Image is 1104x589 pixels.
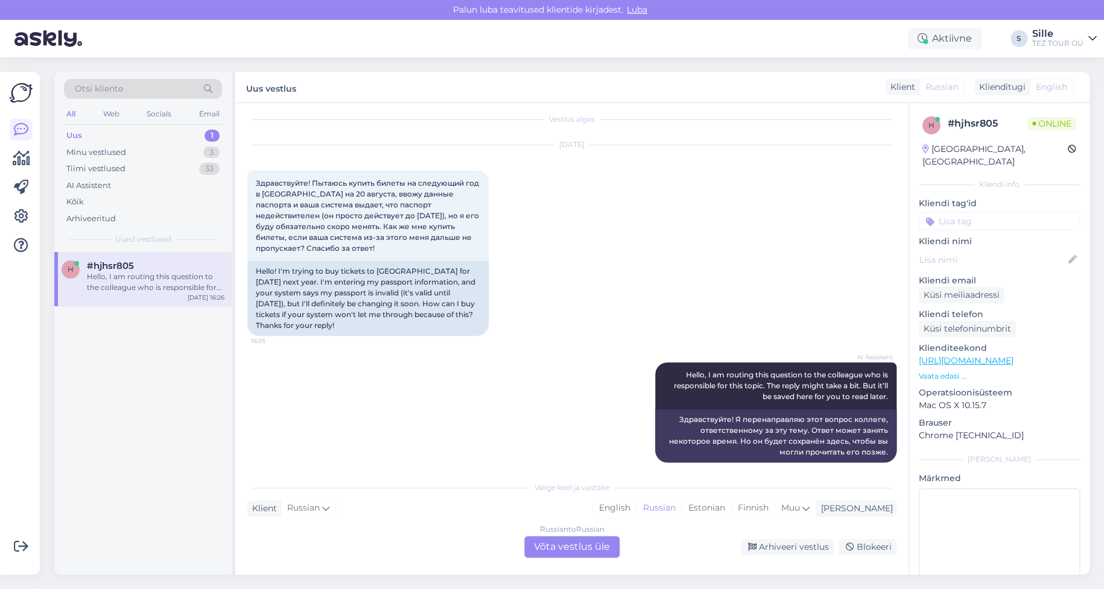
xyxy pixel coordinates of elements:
span: Otsi kliente [75,83,123,95]
div: Klient [247,502,277,515]
div: Здравствуйте! Я перенаправляю этот вопрос коллеге, ответственному за эту тему. Ответ может занять... [655,409,896,462]
span: Luba [623,4,651,15]
span: #hjhsr805 [87,260,134,271]
div: [GEOGRAPHIC_DATA], [GEOGRAPHIC_DATA] [922,143,1068,168]
span: 16:26 [848,463,893,472]
div: Hello, I am routing this question to the colleague who is responsible for this topic. The reply m... [87,271,224,293]
a: SilleTEZ TOUR OÜ [1032,29,1097,48]
div: Küsi meiliaadressi [919,287,1004,303]
span: Russian [925,81,958,93]
div: Finnish [731,499,775,517]
p: Kliendi telefon [919,308,1080,321]
p: Brauser [919,417,1080,429]
div: Valige keel ja vastake [247,482,896,493]
div: [DATE] [247,139,896,150]
span: Здравствуйте! Пытаюсь купить билеты на следующий год в [GEOGRAPHIC_DATA] на 20 августа, ввожу дан... [256,178,481,253]
span: h [68,265,74,274]
div: Estonian [682,499,731,517]
div: Email [197,106,222,122]
span: h [928,121,934,130]
p: Vaata edasi ... [919,371,1080,382]
div: Russian to Russian [540,524,604,535]
span: Russian [287,502,320,515]
div: Minu vestlused [66,146,126,159]
p: Klienditeekond [919,342,1080,354]
p: Mac OS X 10.15.7 [919,399,1080,412]
div: Võta vestlus üle [524,536,620,558]
span: English [1036,81,1067,93]
div: [DATE] 16:26 [188,293,224,302]
div: Kliendi info [919,179,1080,190]
div: Hello! I'm trying to buy tickets to [GEOGRAPHIC_DATA] for [DATE] next year. I'm entering my passp... [247,261,489,336]
div: [PERSON_NAME] [919,454,1080,465]
div: Küsi telefoninumbrit [919,321,1016,337]
div: 1 [205,130,220,142]
div: Klient [886,81,915,93]
div: Socials [144,106,174,122]
div: Russian [636,499,682,517]
div: All [64,106,78,122]
div: AI Assistent [66,180,111,192]
img: Askly Logo [10,81,33,104]
div: 3 [203,146,220,159]
a: [URL][DOMAIN_NAME] [919,355,1014,366]
div: Vestlus algas [247,114,896,125]
div: Tiimi vestlused [66,163,125,175]
p: Chrome [TECHNICAL_ID] [919,429,1080,442]
div: 33 [199,163,220,175]
div: English [593,499,636,517]
span: Hello, I am routing this question to the colleague who is responsible for this topic. The reply m... [674,370,890,401]
p: Kliendi email [919,274,1080,287]
div: Web [101,106,122,122]
div: [PERSON_NAME] [816,502,893,515]
p: Kliendi tag'id [919,197,1080,210]
div: Aktiivne [908,28,982,49]
p: Operatsioonisüsteem [919,386,1080,399]
div: Uus [66,130,82,142]
div: Klienditugi [974,81,1026,93]
div: Sille [1032,29,1083,39]
label: Uus vestlus [246,79,296,95]
div: Arhiveeri vestlus [741,539,834,555]
p: Kliendi nimi [919,235,1080,248]
div: # hjhsr805 [948,116,1027,131]
span: AI Assistent [848,353,893,362]
div: TEZ TOUR OÜ [1032,39,1083,48]
span: 16:25 [251,336,296,345]
div: Kõik [66,196,84,208]
span: Uued vestlused [115,234,171,245]
input: Lisa tag [919,212,1080,230]
span: Muu [781,502,800,513]
div: Blokeeri [839,539,896,555]
input: Lisa nimi [919,253,1066,266]
div: Arhiveeritud [66,213,116,225]
span: Online [1027,117,1076,130]
div: S [1010,30,1027,47]
p: Märkmed [919,472,1080,485]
